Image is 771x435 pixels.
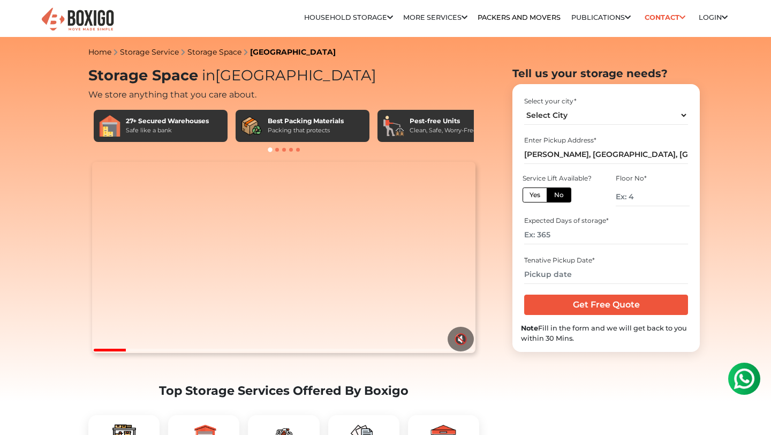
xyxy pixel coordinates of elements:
a: Publications [571,13,631,21]
div: Tenative Pickup Date [524,256,687,265]
input: Ex: 4 [616,187,690,206]
img: 27+ Secured Warehouses [99,115,120,137]
div: Clean, Safe, Worry-Free [410,126,477,135]
div: Packing that protects [268,126,344,135]
a: Packers and Movers [478,13,561,21]
div: Pest-free Units [410,116,477,126]
a: Storage Service [120,47,179,57]
a: Login [699,13,728,21]
h1: Storage Space [88,67,479,85]
div: Floor No [616,174,690,183]
a: [GEOGRAPHIC_DATA] [250,47,336,57]
h2: Top Storage Services Offered By Boxigo [88,384,479,398]
button: 🔇 [448,327,474,351]
input: Ex: 365 [524,226,687,244]
a: Storage Space [187,47,241,57]
img: Pest-free Units [383,115,404,137]
input: Select Building or Nearest Landmark [524,145,687,164]
label: Yes [523,187,547,202]
span: We store anything that you care about. [88,89,256,100]
div: Safe like a bank [126,126,209,135]
img: Best Packing Materials [241,115,262,137]
div: Service Lift Available? [523,174,596,183]
div: Select your city [524,96,687,106]
div: Fill in the form and we will get back to you within 30 Mins. [521,323,691,343]
span: in [202,66,215,84]
span: [GEOGRAPHIC_DATA] [198,66,376,84]
div: Enter Pickup Address [524,136,687,145]
div: Expected Days of storage [524,216,687,226]
a: More services [403,13,467,21]
a: Household Storage [304,13,393,21]
input: Get Free Quote [524,295,687,315]
label: No [547,187,571,202]
h2: Tell us your storage needs? [512,67,700,80]
video: Your browser does not support the video tag. [92,162,475,354]
div: 27+ Secured Warehouses [126,116,209,126]
b: Note [521,324,538,332]
input: Pickup date [524,265,687,284]
img: Boxigo [40,6,115,33]
img: whatsapp-icon.svg [11,11,32,32]
div: Best Packing Materials [268,116,344,126]
a: Home [88,47,111,57]
a: Contact [641,9,689,26]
